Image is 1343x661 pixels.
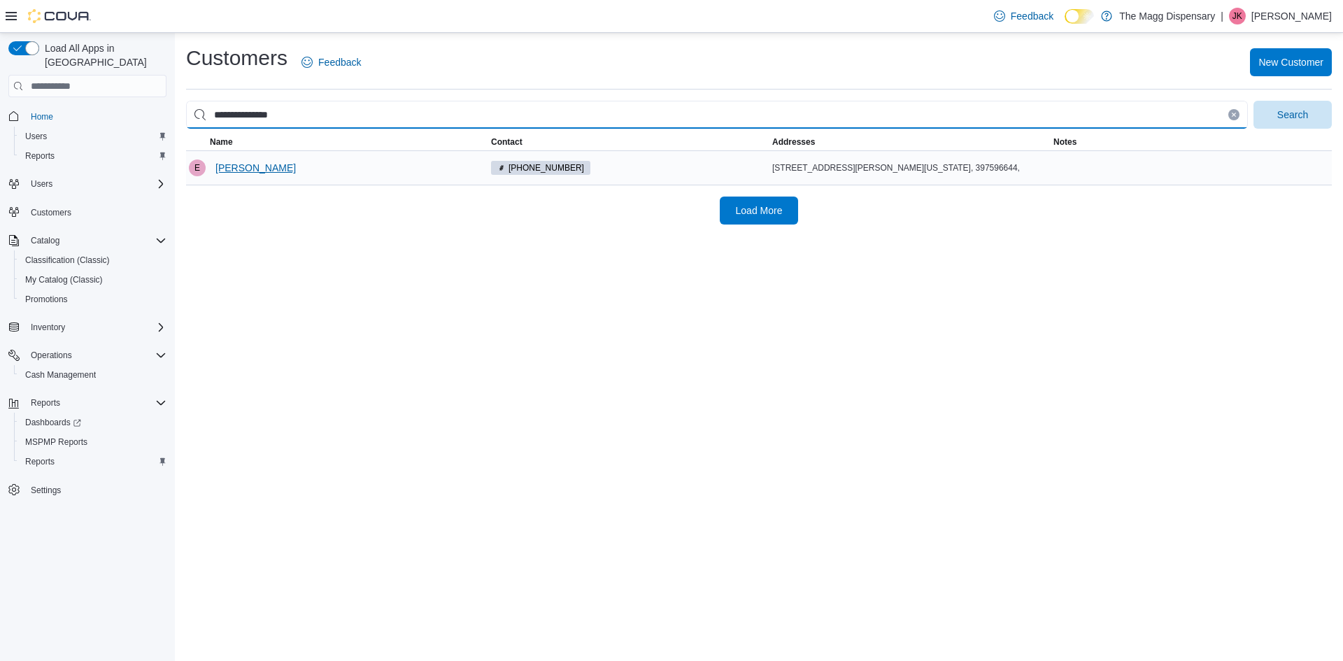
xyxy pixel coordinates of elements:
button: Reports [14,452,172,471]
span: Users [25,176,166,192]
button: Promotions [14,290,172,309]
span: MSPMP Reports [25,436,87,448]
button: Customers [3,202,172,222]
a: Promotions [20,291,73,308]
button: Inventory [25,319,71,336]
span: Catalog [25,232,166,249]
span: Cash Management [25,369,96,381]
span: Reports [25,456,55,467]
span: Contact [491,136,523,148]
span: Addresses [772,136,815,148]
a: Reports [20,453,60,470]
nav: Complex example [8,100,166,536]
span: Reports [25,395,166,411]
a: Customers [25,204,77,221]
button: New Customer [1250,48,1332,76]
span: (417) 389-0959 [491,161,590,175]
button: Home [3,106,172,126]
span: Search [1277,108,1308,122]
span: Customers [31,207,71,218]
span: Classification (Classic) [25,255,110,266]
button: Reports [14,146,172,166]
span: Reports [20,148,166,164]
button: Reports [3,393,172,413]
span: Load More [736,204,783,218]
span: Feedback [1011,9,1053,23]
span: Notes [1053,136,1076,148]
button: Inventory [3,318,172,337]
button: My Catalog (Classic) [14,270,172,290]
span: Customers [25,204,166,221]
span: Catalog [31,235,59,246]
span: Cash Management [20,367,166,383]
span: Inventory [31,322,65,333]
span: Name [210,136,233,148]
button: Search [1253,101,1332,129]
span: E [194,159,200,176]
span: [PERSON_NAME] [215,161,296,175]
span: Dashboards [25,417,81,428]
span: Classification (Classic) [20,252,166,269]
a: Feedback [296,48,367,76]
div: Julie Knight [1229,8,1246,24]
span: Settings [31,485,61,496]
p: | [1221,8,1223,24]
span: New Customer [1258,55,1323,69]
span: JK [1232,8,1242,24]
p: The Magg Dispensary [1119,8,1215,24]
a: Cash Management [20,367,101,383]
a: Reports [20,148,60,164]
img: Cova [28,9,91,23]
a: Feedback [988,2,1059,30]
span: Users [31,178,52,190]
span: Dashboards [20,414,166,431]
button: Operations [3,346,172,365]
div: [STREET_ADDRESS][PERSON_NAME][US_STATE], 397596644, [772,162,1048,173]
button: Catalog [25,232,65,249]
span: Feedback [318,55,361,69]
span: Promotions [25,294,68,305]
div: Eric [189,159,206,176]
span: MSPMP Reports [20,434,166,450]
button: Cash Management [14,365,172,385]
span: Reports [31,397,60,408]
span: My Catalog (Classic) [20,271,166,288]
span: Operations [31,350,72,361]
span: Users [25,131,47,142]
h1: Customers [186,44,287,72]
span: Home [25,107,166,125]
p: [PERSON_NAME] [1251,8,1332,24]
button: Clear input [1228,109,1239,120]
a: MSPMP Reports [20,434,93,450]
span: Inventory [25,319,166,336]
button: Users [3,174,172,194]
a: Users [20,128,52,145]
span: Settings [25,481,166,499]
button: Load More [720,197,798,225]
button: Settings [3,480,172,500]
button: Users [25,176,58,192]
span: Users [20,128,166,145]
span: Reports [20,453,166,470]
button: Operations [25,347,78,364]
span: Home [31,111,53,122]
span: Load All Apps in [GEOGRAPHIC_DATA] [39,41,166,69]
span: [PHONE_NUMBER] [509,162,584,174]
span: My Catalog (Classic) [25,274,103,285]
a: Dashboards [14,413,172,432]
span: Reports [25,150,55,162]
button: Classification (Classic) [14,250,172,270]
span: Operations [25,347,166,364]
button: Reports [25,395,66,411]
button: Catalog [3,231,172,250]
a: Dashboards [20,414,87,431]
button: MSPMP Reports [14,432,172,452]
a: Home [25,108,59,125]
a: Classification (Classic) [20,252,115,269]
a: Settings [25,482,66,499]
button: [PERSON_NAME] [210,154,301,182]
a: My Catalog (Classic) [20,271,108,288]
button: Users [14,127,172,146]
input: Dark Mode [1065,9,1094,24]
span: Promotions [20,291,166,308]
